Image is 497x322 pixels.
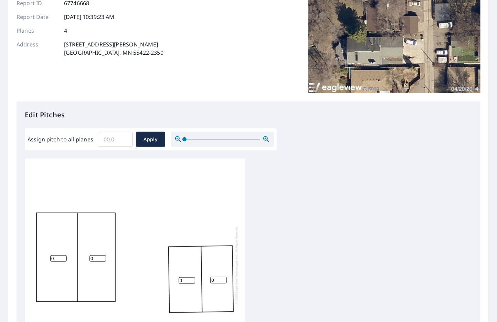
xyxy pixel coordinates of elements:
p: Edit Pitches [25,110,472,120]
span: Apply [141,135,160,144]
input: 00.0 [99,130,133,149]
button: Apply [136,132,165,147]
p: [STREET_ADDRESS][PERSON_NAME] [GEOGRAPHIC_DATA], MN 55422-2350 [64,40,163,57]
p: [DATE] 10:39:23 AM [64,13,115,21]
p: 4 [64,26,67,35]
label: Assign pitch to all planes [28,135,93,143]
p: Address [17,40,58,57]
p: Planes [17,26,58,35]
p: Report Date [17,13,58,21]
